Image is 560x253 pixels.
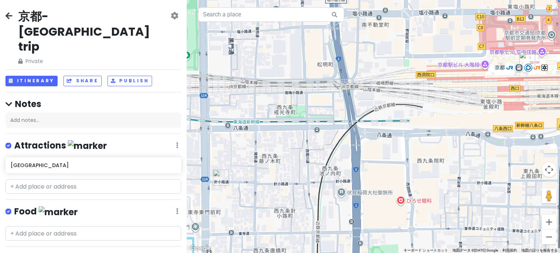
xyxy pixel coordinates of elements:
[5,226,181,241] input: + Add place or address
[63,76,101,86] button: Share
[542,162,556,177] button: 地図のカメラ コントロール
[404,248,448,253] button: キーボード ショートカット
[5,112,181,128] div: Add notes...
[68,140,107,151] img: marker
[18,9,169,54] h2: 京都-[GEOGRAPHIC_DATA] trip
[39,206,78,218] img: marker
[519,52,535,68] div: 京都駅
[14,140,107,152] h4: Attractions
[5,179,181,194] input: + Add place or address
[521,248,558,252] a: 地図の誤りを報告する
[452,248,498,252] span: 地図データ ©[DATE] Google
[542,189,556,203] button: 地図上にペグマンをドロップして、ストリートビューを開きます
[502,248,517,252] a: 利用規約（新しいタブで開きます）
[14,206,78,218] h4: Food
[198,7,344,22] input: Search a place
[5,98,181,110] h4: Notes
[18,57,169,65] span: Private
[188,244,213,253] a: Google マップでこの地域を開きます（新しいウィンドウが開きます）
[5,76,58,86] button: Itinerary
[542,230,556,244] button: ズームアウト
[188,244,213,253] img: Google
[11,162,176,169] h6: [GEOGRAPHIC_DATA]
[542,215,556,229] button: ズームイン
[108,76,152,86] button: Publish
[213,170,229,186] div: 東寺東門前町５４−２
